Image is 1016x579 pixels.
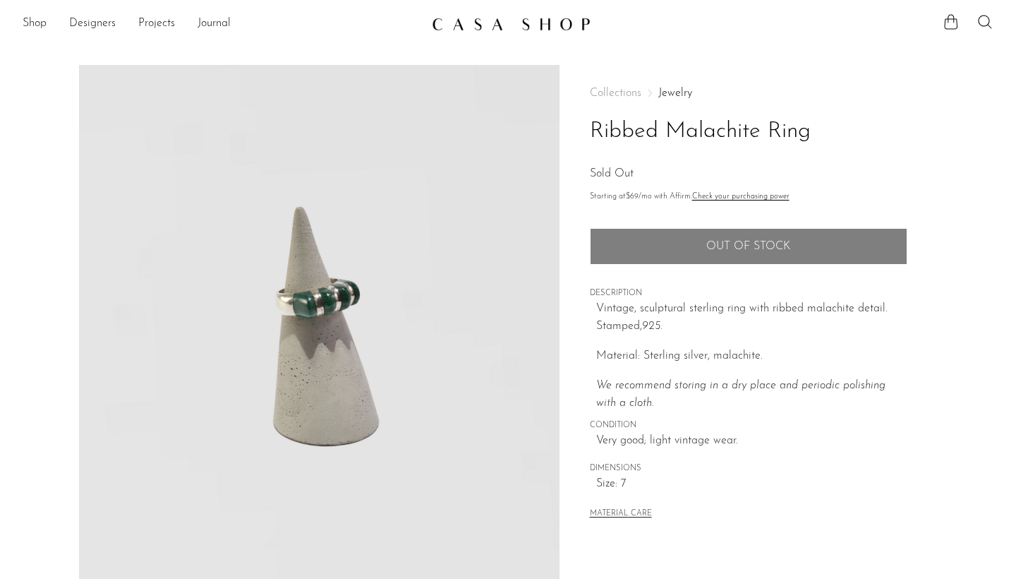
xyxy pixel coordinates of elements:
span: Very good; light vintage wear. [596,432,907,450]
button: Add to cart [590,228,907,265]
span: $69 [626,193,639,201]
i: We recommend storing in a dry place and periodic polishing with a cloth. [596,380,885,410]
p: Starting at /mo with Affirm. [590,191,907,203]
button: MATERIAL CARE [590,509,652,520]
em: 925. [642,321,663,332]
a: Check your purchasing power - Learn more about Affirm Financing (opens in modal) [692,193,790,201]
a: Shop [23,15,47,33]
span: Collections [590,88,641,99]
a: Jewelry [658,88,692,99]
span: Sold Out [590,168,634,179]
span: Out of stock [706,240,790,253]
a: Projects [138,15,175,33]
span: CONDITION [590,419,907,432]
p: Vintage, sculptural sterling ring with ribbed malachite detail. Stamped, [596,300,907,336]
h1: Ribbed Malachite Ring [590,114,907,150]
a: Designers [69,15,116,33]
span: DESCRIPTION [590,287,907,300]
span: Size: 7 [596,475,907,494]
a: Journal [198,15,231,33]
ul: NEW HEADER MENU [23,12,421,36]
nav: Breadcrumbs [590,88,907,99]
span: DIMENSIONS [590,462,907,475]
nav: Desktop navigation [23,12,421,36]
p: Material: Sterling silver, malachite. [596,347,907,366]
